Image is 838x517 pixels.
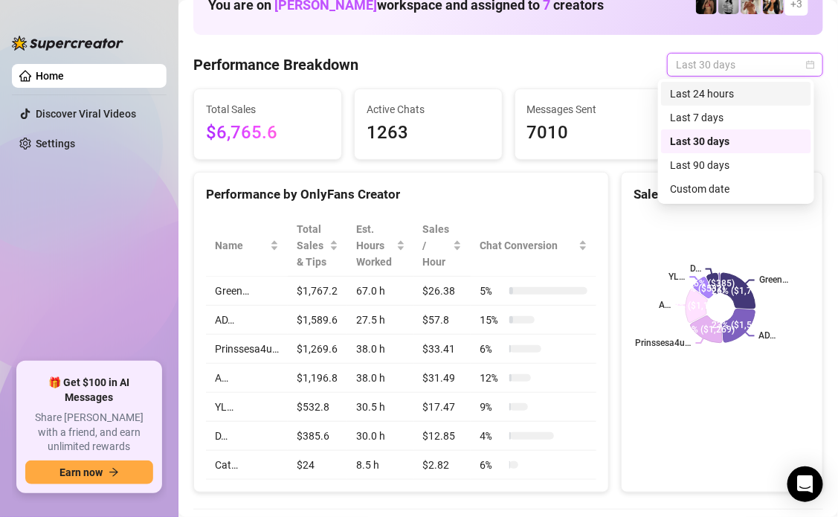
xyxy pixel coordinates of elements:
[480,399,503,415] span: 9 %
[759,331,776,341] text: AD…
[787,466,823,502] div: Open Intercom Messenger
[527,119,651,147] span: 7010
[356,221,393,270] div: Est. Hours Worked
[414,364,471,393] td: $31.49
[414,277,471,306] td: $26.38
[661,129,811,153] div: Last 30 days
[423,221,451,270] span: Sales / Hour
[347,277,413,306] td: 67.0 h
[480,312,503,328] span: 15 %
[206,393,288,422] td: YL…
[206,422,288,451] td: D…
[676,54,814,76] span: Last 30 days
[59,466,103,478] span: Earn now
[414,393,471,422] td: $17.47
[670,181,802,197] div: Custom date
[414,422,471,451] td: $12.85
[206,277,288,306] td: Green…
[471,215,596,277] th: Chat Conversion
[806,60,815,69] span: calendar
[288,422,347,451] td: $385.6
[661,177,811,201] div: Custom date
[206,451,288,480] td: Cat…
[759,275,788,286] text: Green…
[206,364,288,393] td: A…
[347,364,413,393] td: 38.0 h
[25,460,153,484] button: Earn nowarrow-right
[661,106,811,129] div: Last 7 days
[670,86,802,102] div: Last 24 hours
[206,119,329,147] span: $6,765.6
[36,108,136,120] a: Discover Viral Videos
[690,264,701,274] text: D…
[36,138,75,150] a: Settings
[414,451,471,480] td: $2.82
[36,70,64,82] a: Home
[634,184,810,205] div: Sales by OnlyFans Creator
[661,153,811,177] div: Last 90 days
[347,393,413,422] td: 30.5 h
[288,335,347,364] td: $1,269.6
[367,101,490,118] span: Active Chats
[659,300,671,310] text: A…
[288,451,347,480] td: $24
[206,306,288,335] td: AD…
[670,109,802,126] div: Last 7 days
[669,272,686,283] text: YL…
[215,237,267,254] span: Name
[480,283,503,299] span: 5 %
[206,101,329,118] span: Total Sales
[288,306,347,335] td: $1,589.6
[670,133,802,150] div: Last 30 days
[670,157,802,173] div: Last 90 days
[414,215,471,277] th: Sales / Hour
[480,370,503,386] span: 12 %
[480,341,503,357] span: 6 %
[206,335,288,364] td: Prinssesa4u…
[109,467,119,478] span: arrow-right
[480,457,503,473] span: 6 %
[347,451,413,480] td: 8.5 h
[12,36,123,51] img: logo-BBDzfeDw.svg
[414,306,471,335] td: $57.8
[347,422,413,451] td: 30.0 h
[480,237,576,254] span: Chat Conversion
[25,411,153,455] span: Share [PERSON_NAME] with a friend, and earn unlimited rewards
[347,306,413,335] td: 27.5 h
[661,82,811,106] div: Last 24 hours
[288,393,347,422] td: $532.8
[347,335,413,364] td: 38.0 h
[206,184,596,205] div: Performance by OnlyFans Creator
[288,364,347,393] td: $1,196.8
[636,338,692,348] text: Prinssesa4u…
[25,376,153,405] span: 🎁 Get $100 in AI Messages
[367,119,490,147] span: 1263
[288,215,347,277] th: Total Sales & Tips
[288,277,347,306] td: $1,767.2
[297,221,326,270] span: Total Sales & Tips
[527,101,651,118] span: Messages Sent
[414,335,471,364] td: $33.41
[206,215,288,277] th: Name
[193,54,358,75] h4: Performance Breakdown
[480,428,503,444] span: 4 %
